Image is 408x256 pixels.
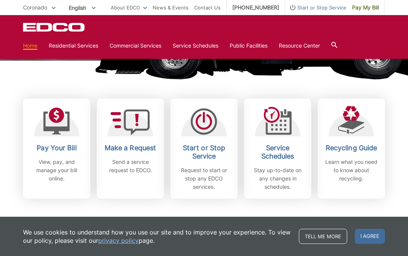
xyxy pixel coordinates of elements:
h2: Service Schedules [250,144,306,160]
a: EDCD logo. Return to the homepage. [23,23,86,32]
span: English [63,2,101,14]
span: Coronado [23,4,47,11]
span: Pay My Bill [352,3,379,12]
a: News & Events [153,3,189,12]
a: Make a Request Send a service request to EDCO. [97,99,164,199]
h2: Start or Stop Service [176,144,232,160]
p: View, pay, and manage your bill online. [29,158,85,183]
a: Service Schedules Stay up-to-date on any changes in schedules. [244,99,311,199]
p: We use cookies to understand how you use our site and to improve your experience. To view our pol... [23,228,291,245]
p: Send a service request to EDCO. [102,158,158,174]
h2: Make a Request [102,144,158,152]
a: Service Schedules [173,42,218,50]
a: Home [23,42,37,50]
a: Pay Your Bill View, pay, and manage your bill online. [23,99,90,199]
a: privacy policy [98,236,139,245]
a: Contact Us [194,3,221,12]
a: Public Facilities [230,42,267,50]
a: Residential Services [49,42,98,50]
a: Commercial Services [110,42,161,50]
p: Request to start or stop any EDCO services. [176,166,232,191]
a: About EDCO [111,3,147,12]
h2: Pay Your Bill [29,144,85,152]
p: Stay up-to-date on any changes in schedules. [250,166,306,191]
